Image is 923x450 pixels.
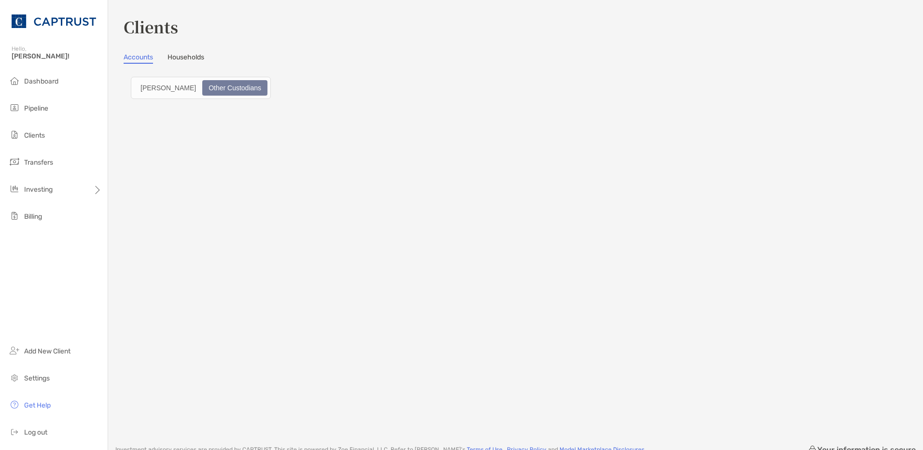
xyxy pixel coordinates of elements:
a: Accounts [124,53,153,64]
img: investing icon [9,183,20,195]
img: logout icon [9,426,20,437]
span: Log out [24,428,47,436]
span: Billing [24,212,42,221]
img: transfers icon [9,156,20,168]
img: CAPTRUST Logo [12,4,96,39]
span: Add New Client [24,347,70,355]
span: Dashboard [24,77,58,85]
div: segmented control [131,77,271,99]
img: settings icon [9,372,20,383]
img: dashboard icon [9,75,20,86]
span: Settings [24,374,50,382]
img: billing icon [9,210,20,222]
span: Get Help [24,401,51,409]
span: Clients [24,131,45,140]
span: [PERSON_NAME]! [12,52,102,60]
a: Households [168,53,204,64]
div: Other Custodians [203,81,266,95]
h3: Clients [124,15,908,38]
img: add_new_client icon [9,345,20,356]
img: get-help icon [9,399,20,410]
img: pipeline icon [9,102,20,113]
div: Zoe [135,81,201,95]
span: Pipeline [24,104,48,112]
span: Transfers [24,158,53,167]
img: clients icon [9,129,20,141]
span: Investing [24,185,53,194]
